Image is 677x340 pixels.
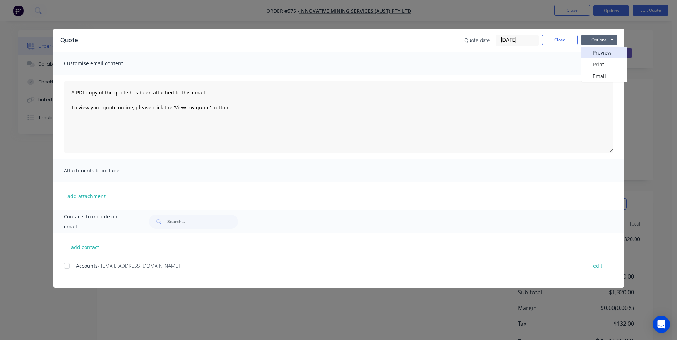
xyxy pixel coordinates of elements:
[76,262,98,269] span: Accounts
[64,81,613,153] textarea: A PDF copy of the quote has been attached to this email. To view your quote online, please click ...
[542,35,578,45] button: Close
[653,316,670,333] div: Open Intercom Messenger
[64,191,109,201] button: add attachment
[64,166,142,176] span: Attachments to include
[167,215,238,229] input: Search...
[581,35,617,45] button: Options
[64,58,142,68] span: Customise email content
[98,262,180,269] span: - [EMAIL_ADDRESS][DOMAIN_NAME]
[581,70,627,82] button: Email
[64,212,131,232] span: Contacts to include on email
[464,36,490,44] span: Quote date
[581,58,627,70] button: Print
[64,242,107,252] button: add contact
[589,261,607,271] button: edit
[581,47,627,58] button: Preview
[60,36,78,45] div: Quote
